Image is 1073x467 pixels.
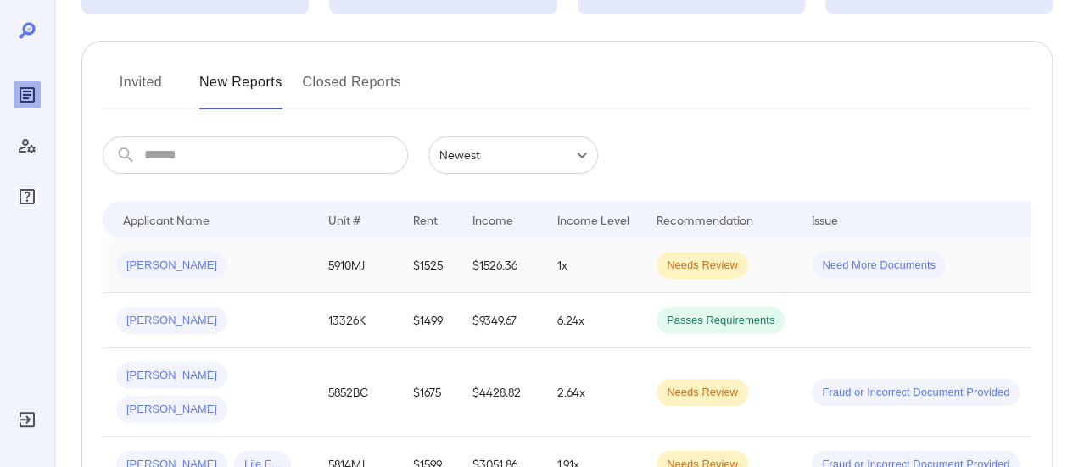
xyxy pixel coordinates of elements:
[116,313,227,329] span: [PERSON_NAME]
[657,209,753,230] div: Recommendation
[544,238,643,293] td: 1x
[557,209,629,230] div: Income Level
[14,183,41,210] div: FAQ
[14,81,41,108] div: Reports
[459,293,544,348] td: $9349.67
[116,368,227,384] span: [PERSON_NAME]
[657,385,748,401] span: Needs Review
[544,293,643,348] td: 6.24x
[400,238,459,293] td: $1525
[472,209,513,230] div: Income
[657,258,748,274] span: Needs Review
[14,132,41,159] div: Manage Users
[199,69,282,109] button: New Reports
[544,348,643,437] td: 2.64x
[413,209,440,230] div: Rent
[303,69,402,109] button: Closed Reports
[812,258,946,274] span: Need More Documents
[315,238,400,293] td: 5910MJ
[103,69,179,109] button: Invited
[459,238,544,293] td: $1526.36
[315,348,400,437] td: 5852BC
[328,209,360,230] div: Unit #
[116,402,227,418] span: [PERSON_NAME]
[459,348,544,437] td: $4428.82
[657,313,785,329] span: Passes Requirements
[14,406,41,433] div: Log Out
[116,258,227,274] span: [PERSON_NAME]
[812,209,839,230] div: Issue
[428,136,598,174] div: Newest
[315,293,400,348] td: 13326K
[812,385,1020,401] span: Fraud or Incorrect Document Provided
[400,348,459,437] td: $1675
[400,293,459,348] td: $1499
[123,209,210,230] div: Applicant Name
